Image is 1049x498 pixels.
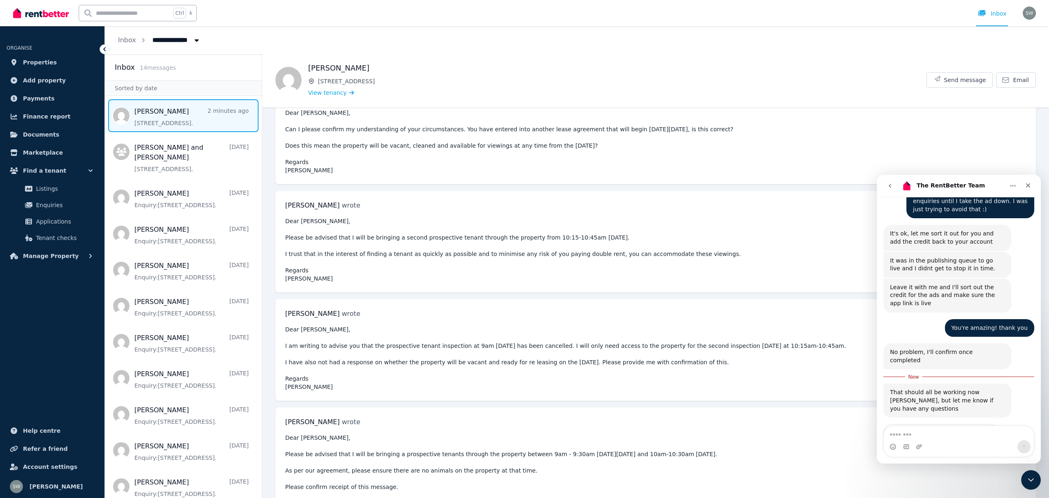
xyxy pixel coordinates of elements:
pre: Dear [PERSON_NAME], I am writing to advise you that the prospective tenant inspection at 9am [DAT... [285,325,1026,391]
a: [PERSON_NAME] and [PERSON_NAME][DATE][STREET_ADDRESS]. [134,143,249,173]
div: The RentBetter Team says… [7,249,157,308]
button: Send message [927,73,993,87]
a: Account settings [7,459,98,475]
span: ORGANISE [7,45,32,51]
a: Email [996,72,1036,88]
a: Help centre [7,423,98,439]
a: Refer a friend [7,441,98,457]
iframe: Intercom live chat [1021,470,1041,490]
a: [PERSON_NAME][DATE]Enquiry:[STREET_ADDRESS]. [134,405,249,426]
span: Find a tenant [23,166,66,176]
span: Tenant checks [36,233,91,243]
a: Tenant checks [10,230,95,246]
span: 14 message s [140,64,176,71]
span: Marketplace [23,148,63,158]
a: View tenancy [308,89,354,97]
button: Emoji picker [13,269,19,275]
a: Finance report [7,108,98,125]
span: Refer a friend [23,444,68,454]
span: k [189,10,192,16]
span: wrote [342,201,360,209]
span: [STREET_ADDRESS] [318,77,926,85]
button: Send a message… [141,265,154,279]
span: [PERSON_NAME] [30,482,83,491]
iframe: Intercom live chat [877,175,1041,464]
a: Payments [7,90,98,107]
a: Inbox [118,36,136,44]
a: [PERSON_NAME][DATE]Enquiry:[STREET_ADDRESS]. [134,189,249,209]
span: Documents [23,130,59,139]
a: [PERSON_NAME]2 minutes ago[STREET_ADDRESS]. [134,107,249,127]
a: [PERSON_NAME][DATE]Enquiry:[STREET_ADDRESS]. [134,225,249,245]
span: [PERSON_NAME] [285,310,340,318]
span: Add property [23,75,66,85]
span: Account settings [23,462,77,472]
button: Upload attachment [39,269,45,275]
a: Add property [7,72,98,89]
h1: [PERSON_NAME] [308,62,926,74]
a: Applications [10,213,95,230]
span: Enquiries [36,200,91,210]
a: Listings [10,180,95,197]
img: Stacey Walker [10,480,23,493]
span: Finance report [23,112,70,121]
pre: Dear [PERSON_NAME], Can I please confirm my understanding of your circumstances. You have entered... [285,109,1026,174]
span: Ctrl [173,8,186,18]
span: Listings [36,184,91,194]
a: [PERSON_NAME][DATE]Enquiry:[STREET_ADDRESS]. [134,333,249,354]
img: Stacey Walker [1023,7,1036,20]
img: RentBetter [13,7,69,19]
div: Inbox [978,9,1006,18]
h2: Inbox [115,62,135,73]
span: Applications [36,217,91,226]
img: Rechelle Carroll [275,67,302,93]
a: Enquiries [10,197,95,213]
button: Gif picker [26,269,32,275]
a: [PERSON_NAME][DATE]Enquiry:[STREET_ADDRESS]. [134,369,249,390]
span: wrote [342,310,360,318]
button: Find a tenant [7,162,98,179]
span: [PERSON_NAME] [285,201,340,209]
span: wrote [342,418,360,426]
a: [PERSON_NAME][DATE]Enquiry:[STREET_ADDRESS]. [134,477,249,498]
a: Properties [7,54,98,71]
button: Manage Property [7,248,98,264]
span: Help centre [23,426,61,436]
a: [PERSON_NAME][DATE]Enquiry:[STREET_ADDRESS]. [134,297,249,318]
div: Sorted by date [105,80,262,96]
span: [PERSON_NAME] [285,418,340,426]
pre: Dear [PERSON_NAME], Please be advised that I will be bringing a second prospective tenant through... [285,217,1026,283]
textarea: Message… [7,251,157,265]
a: [PERSON_NAME][DATE]Enquiry:[STREET_ADDRESS]. [134,261,249,281]
a: Documents [7,126,98,143]
a: Marketplace [7,144,98,161]
span: Payments [23,94,54,103]
span: Properties [23,57,57,67]
a: [PERSON_NAME][DATE]Enquiry:[STREET_ADDRESS]. [134,441,249,462]
span: Email [1013,76,1029,84]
